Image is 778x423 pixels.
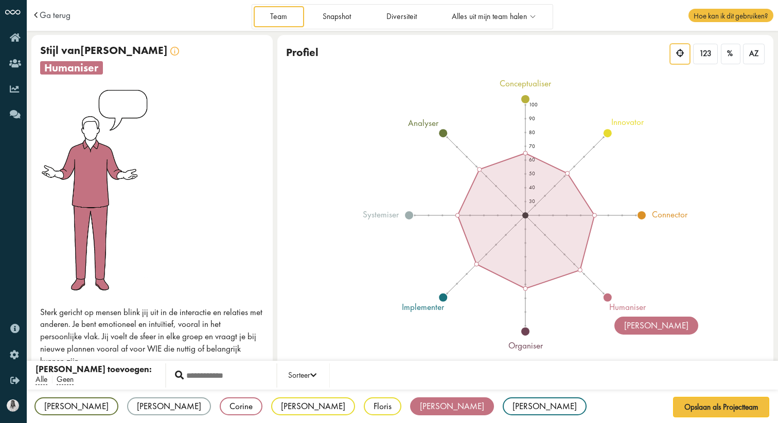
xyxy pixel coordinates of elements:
span: humaniser [40,61,103,75]
a: Diversiteit [369,6,433,27]
span: [PERSON_NAME] [80,43,168,57]
text: 100 [529,101,538,108]
div: [PERSON_NAME] [127,397,211,415]
tspan: analyser [408,117,439,128]
text: 70 [529,142,535,149]
p: Sterk gericht op mensen blink jij uit in de interactie en relaties met anderen. Je bent emotionee... [40,306,264,367]
div: [PERSON_NAME] toevoegen: [36,363,152,376]
div: [PERSON_NAME] [503,397,587,415]
a: Ga terug [40,11,70,20]
a: Team [254,6,304,27]
button: Opslaan als Projectteam [673,397,770,417]
a: Snapshot [306,6,367,27]
div: [PERSON_NAME] [410,397,494,415]
div: [PERSON_NAME] [34,397,118,415]
tspan: innovator [611,116,644,127]
tspan: systemiser [363,209,399,220]
tspan: implementer [402,301,445,312]
div: Corine [220,397,262,415]
div: [PERSON_NAME] [614,317,698,335]
text: 80 [529,128,535,135]
text: 90 [529,115,535,122]
div: Sorteer [288,370,316,382]
span: Alles uit mijn team halen [452,12,527,21]
span: Profiel [286,45,319,59]
tspan: conceptualiser [500,78,552,89]
span: AZ [749,49,758,59]
a: Alles uit mijn team halen [435,6,552,27]
span: Geen [57,374,74,385]
span: Alle [36,374,47,385]
tspan: humaniser [609,301,646,312]
img: info.svg [170,47,179,56]
div: [PERSON_NAME] [271,397,355,415]
tspan: connector [652,209,688,220]
span: % [727,49,733,59]
tspan: organiser [508,339,543,351]
span: 123 [699,49,712,59]
img: humaniser.png [40,87,149,293]
span: Stijl van [40,43,168,57]
span: Hoe kan ik dit gebruiken? [688,9,773,22]
div: Floris [364,397,401,415]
